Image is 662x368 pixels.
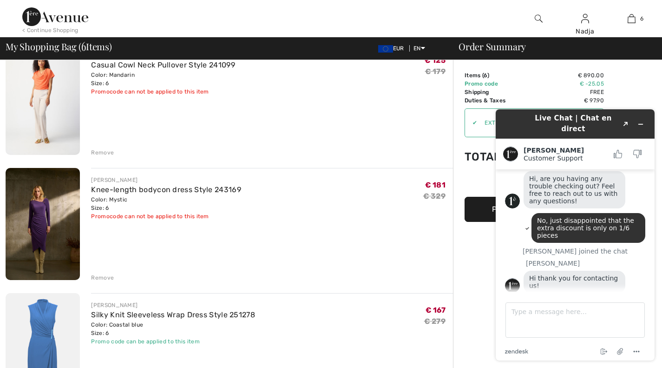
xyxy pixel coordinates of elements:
[423,192,446,201] s: € 329
[465,173,604,194] iframe: PayPal
[488,102,662,368] iframe: Find more information here
[91,212,241,221] div: Promocode can not be applied to this item
[6,43,80,155] img: Casual Cowl Neck Pullover Style 241099
[425,67,446,76] s: € 179
[6,42,112,51] span: My Shopping Bag ( Items)
[413,45,425,52] span: EN
[640,14,643,23] span: 6
[20,7,39,15] span: Chat
[91,301,255,309] div: [PERSON_NAME]
[91,310,255,319] a: Silky Knit Sleeveless Wrap Dress Style 251278
[465,88,527,96] td: Shipping
[465,96,527,105] td: Duties & Taxes
[91,195,241,212] div: Color: Mystic Size: 6
[465,80,527,88] td: Promo code
[91,337,255,346] div: Promo code can be applied to this item
[6,168,80,280] img: Knee-length bodycon dress Style 243169
[484,72,487,79] span: 6
[527,80,604,88] td: € -25.05
[477,109,573,137] input: Promo code
[563,27,608,36] div: Nadja
[628,13,636,24] img: My Bag
[424,317,446,326] s: € 279
[425,56,446,65] span: € 125
[609,13,654,24] a: 6
[91,185,241,194] a: Knee-length bodycon dress Style 243169
[22,7,88,26] img: 1ère Avenue
[527,96,604,105] td: € 97.90
[581,13,589,24] img: My Info
[22,26,79,34] div: < Continue Shopping
[447,42,656,51] div: Order Summary
[91,87,235,96] div: Promocode can not be applied to this item
[465,119,477,127] div: ✔
[91,274,114,282] div: Remove
[91,71,235,87] div: Color: Mandarin Size: 6
[527,71,604,80] td: € 890.00
[535,13,543,24] img: search the website
[378,45,393,53] img: Euro
[91,148,114,157] div: Remove
[91,60,235,69] a: Casual Cowl Neck Pullover Style 241099
[465,71,527,80] td: Items ( )
[81,40,86,52] span: 6
[91,321,255,337] div: Color: Coastal blue Size: 6
[425,181,446,189] span: € 181
[426,306,446,314] span: € 167
[378,45,408,52] span: EUR
[465,197,604,222] button: Proceed to Payment
[581,14,589,23] a: Sign In
[527,88,604,96] td: Free
[91,176,241,184] div: [PERSON_NAME]
[465,141,527,173] td: Total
